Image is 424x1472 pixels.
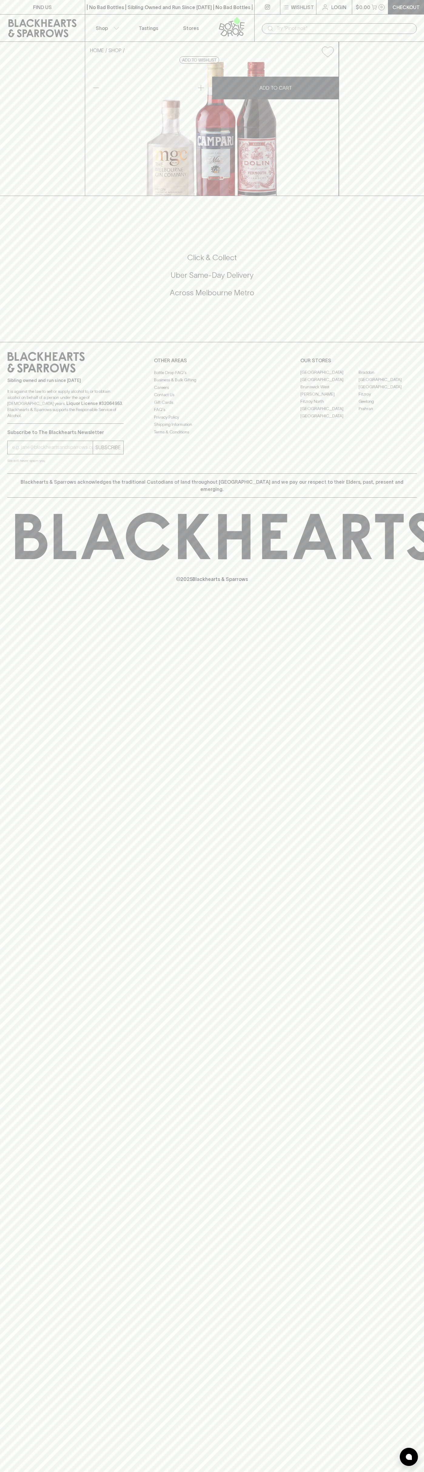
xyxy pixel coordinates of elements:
[300,391,359,398] a: [PERSON_NAME]
[7,228,417,330] div: Call to action block
[154,376,270,384] a: Business & Bulk Gifting
[359,383,417,391] a: [GEOGRAPHIC_DATA]
[154,369,270,376] a: Bottle Drop FAQ's
[12,478,412,493] p: Blackhearts & Sparrows acknowledges the traditional Custodians of land throughout [GEOGRAPHIC_DAT...
[7,253,417,263] h5: Click & Collect
[319,44,336,60] button: Add to wishlist
[7,429,124,436] p: Subscribe to The Blackhearts Newsletter
[359,398,417,405] a: Geelong
[331,4,346,11] p: Login
[7,270,417,280] h5: Uber Same-Day Delivery
[300,369,359,376] a: [GEOGRAPHIC_DATA]
[300,413,359,420] a: [GEOGRAPHIC_DATA]
[33,4,52,11] p: FIND US
[95,444,121,451] p: SUBSCRIBE
[154,399,270,406] a: Gift Cards
[300,405,359,413] a: [GEOGRAPHIC_DATA]
[300,376,359,383] a: [GEOGRAPHIC_DATA]
[300,357,417,364] p: OUR STORES
[7,377,124,383] p: Sibling owned and run since [DATE]
[183,25,199,32] p: Stores
[359,376,417,383] a: [GEOGRAPHIC_DATA]
[276,24,412,33] input: Try "Pinot noir"
[93,441,123,454] button: SUBSCRIBE
[85,15,128,41] button: Shop
[359,369,417,376] a: Braddon
[359,405,417,413] a: Prahran
[85,62,339,196] img: 31522.png
[154,406,270,413] a: FAQ's
[12,443,93,452] input: e.g. jane@blackheartsandsparrows.com.au
[300,398,359,405] a: Fitzroy North
[154,384,270,391] a: Careers
[154,413,270,421] a: Privacy Policy
[96,25,108,32] p: Shop
[7,458,124,464] p: We will never spam you
[380,5,383,9] p: 0
[7,288,417,298] h5: Across Melbourne Metro
[7,388,124,419] p: It is against the law to sell or supply alcohol to, or to obtain alcohol on behalf of a person un...
[356,4,370,11] p: $0.00
[359,391,417,398] a: Fitzroy
[406,1454,412,1460] img: bubble-icon
[170,15,212,41] a: Stores
[212,77,339,99] button: ADD TO CART
[300,383,359,391] a: Brunswick West
[392,4,420,11] p: Checkout
[179,56,219,64] button: Add to wishlist
[154,428,270,436] a: Terms & Conditions
[109,48,122,53] a: SHOP
[139,25,158,32] p: Tastings
[66,401,122,406] strong: Liquor License #32064953
[154,421,270,428] a: Shipping Information
[291,4,314,11] p: Wishlist
[90,48,104,53] a: HOME
[127,15,170,41] a: Tastings
[259,84,292,91] p: ADD TO CART
[154,391,270,399] a: Contact Us
[154,357,270,364] p: OTHER AREAS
